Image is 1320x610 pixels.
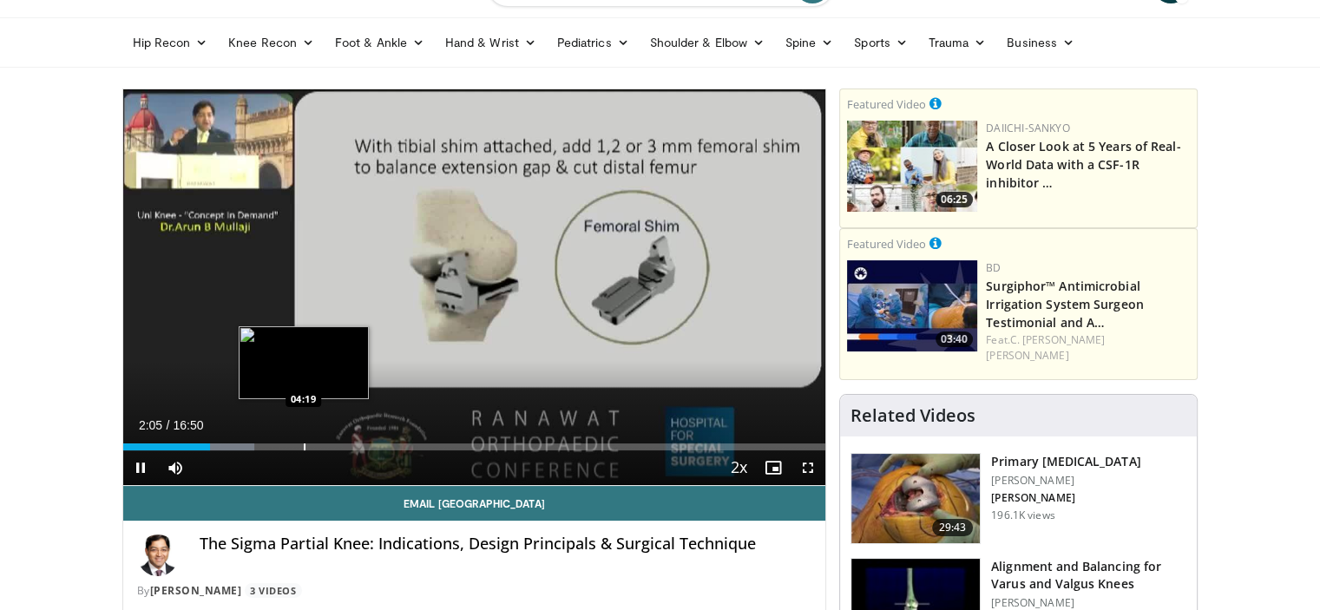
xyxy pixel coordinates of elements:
[547,25,640,60] a: Pediatrics
[167,418,170,432] span: /
[122,25,219,60] a: Hip Recon
[139,418,162,432] span: 2:05
[936,192,973,207] span: 06:25
[137,535,179,576] img: Avatar
[991,491,1140,505] p: [PERSON_NAME]
[991,508,1054,522] p: 196.1K views
[847,96,926,112] small: Featured Video
[850,405,975,426] h4: Related Videos
[847,236,926,252] small: Featured Video
[150,583,242,598] a: [PERSON_NAME]
[847,121,977,212] img: 93c22cae-14d1-47f0-9e4a-a244e824b022.png.150x105_q85_crop-smart_upscale.jpg
[850,453,1186,545] a: 29:43 Primary [MEDICAL_DATA] [PERSON_NAME] [PERSON_NAME] 196.1K views
[239,326,369,399] img: image.jpeg
[932,519,974,536] span: 29:43
[991,474,1140,488] p: [PERSON_NAME]
[936,331,973,347] span: 03:40
[844,25,918,60] a: Sports
[847,121,977,212] a: 06:25
[158,450,193,485] button: Mute
[123,486,826,521] a: Email [GEOGRAPHIC_DATA]
[123,450,158,485] button: Pause
[123,443,826,450] div: Progress Bar
[991,558,1186,593] h3: Alignment and Balancing for Varus and Valgus Knees
[200,535,812,554] h4: The Sigma Partial Knee: Indications, Design Principals & Surgical Technique
[991,453,1140,470] h3: Primary [MEDICAL_DATA]
[756,450,791,485] button: Enable picture-in-picture mode
[847,260,977,351] img: 70422da6-974a-44ac-bf9d-78c82a89d891.150x105_q85_crop-smart_upscale.jpg
[245,583,302,598] a: 3 Videos
[847,260,977,351] a: 03:40
[996,25,1085,60] a: Business
[218,25,325,60] a: Knee Recon
[173,418,203,432] span: 16:50
[986,121,1069,135] a: Daiichi-Sankyo
[640,25,775,60] a: Shoulder & Elbow
[986,278,1144,331] a: Surgiphor™ Antimicrobial Irrigation System Surgeon Testimonial and A…
[986,138,1180,191] a: A Closer Look at 5 Years of Real-World Data with a CSF-1R inhibitor …
[325,25,435,60] a: Foot & Ankle
[721,450,756,485] button: Playback Rate
[435,25,547,60] a: Hand & Wrist
[851,454,980,544] img: 297061_3.png.150x105_q85_crop-smart_upscale.jpg
[986,260,1001,275] a: BD
[991,596,1186,610] p: [PERSON_NAME]
[791,450,825,485] button: Fullscreen
[986,332,1105,363] a: C. [PERSON_NAME] [PERSON_NAME]
[123,89,826,486] video-js: Video Player
[137,583,812,599] div: By
[918,25,997,60] a: Trauma
[986,332,1190,364] div: Feat.
[775,25,844,60] a: Spine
